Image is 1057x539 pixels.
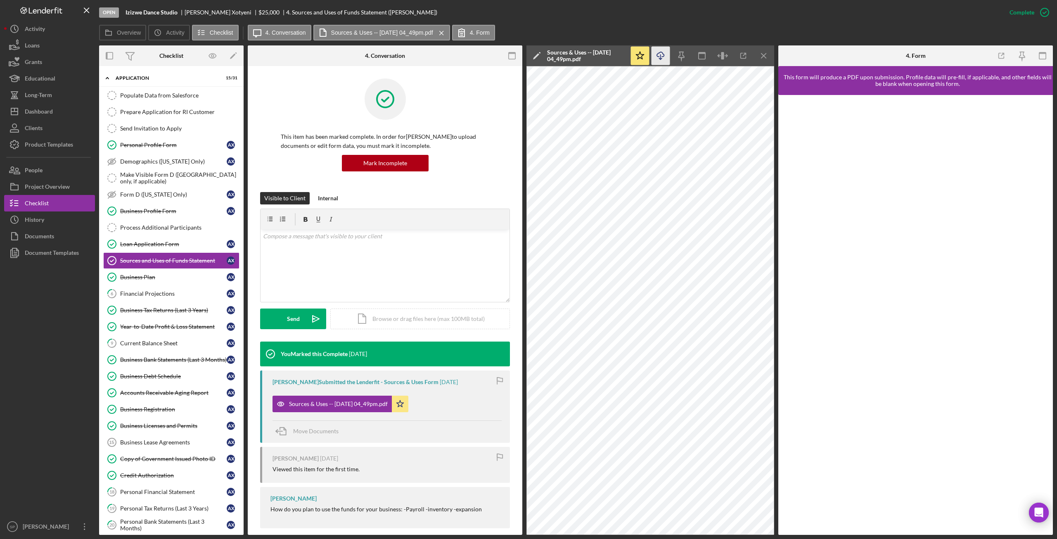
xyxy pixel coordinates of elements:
[273,396,408,412] button: Sources & Uses -- [DATE] 04_49pm.pdf
[210,29,233,36] label: Checklist
[109,440,114,445] tspan: 15
[103,401,239,418] a: Business RegistrationAX
[99,25,146,40] button: Overview
[281,132,489,151] p: This item has been marked complete. In order for [PERSON_NAME] to upload documents or edit form d...
[273,455,319,462] div: [PERSON_NAME]
[363,155,407,171] div: Mark Incomplete
[103,170,239,186] a: Make Visible Form D ([GEOGRAPHIC_DATA] only, if applicable)
[103,368,239,385] a: Business Debt ScheduleAX
[166,29,184,36] label: Activity
[103,500,239,517] a: 19Personal Tax Returns (Last 3 Years)AX
[227,339,235,347] div: A X
[227,471,235,480] div: A X
[109,489,114,494] tspan: 18
[227,438,235,446] div: A X
[120,171,239,185] div: Make Visible Form D ([GEOGRAPHIC_DATA] only, if applicable)
[227,488,235,496] div: A X
[185,9,258,16] div: [PERSON_NAME] Xotyeni
[120,373,227,380] div: Business Debt Schedule
[314,192,342,204] button: Internal
[260,309,326,329] button: Send
[120,439,227,446] div: Business Lease Agreements
[120,505,227,512] div: Personal Tax Returns (Last 3 Years)
[148,25,190,40] button: Activity
[547,49,626,62] div: Sources & Uses -- [DATE] 04_49pm.pdf
[116,76,217,81] div: Application
[289,401,388,407] div: Sources & Uses -- [DATE] 04_49pm.pdf
[227,405,235,413] div: A X
[349,351,367,357] time: 2025-08-13 17:59
[227,240,235,248] div: A X
[227,356,235,364] div: A X
[103,484,239,500] a: 18Personal Financial StatementAX
[227,141,235,149] div: A X
[270,506,482,513] div: How do you plan to use the funds for your business: -Payroll -inventory -expansion
[331,29,433,36] label: Sources & Uses -- [DATE] 04_49pm.pdf
[265,29,306,36] label: 4. Conversation
[120,241,227,247] div: Loan Application Form
[192,25,239,40] button: Checklist
[227,190,235,199] div: A X
[120,423,227,429] div: Business Licenses and Permits
[1029,503,1049,522] div: Open Intercom Messenger
[906,52,926,59] div: 4. Form
[120,472,227,479] div: Credit Authorization
[103,137,239,153] a: Personal Profile FormAX
[120,191,227,198] div: Form D ([US_STATE] Only)
[227,504,235,513] div: A X
[1001,4,1053,21] button: Complete
[260,192,310,204] button: Visible to Client
[120,406,227,413] div: Business Registration
[103,418,239,434] a: Business Licenses and PermitsAX
[120,274,227,280] div: Business Plan
[787,103,1045,527] iframe: Lenderfit form
[227,290,235,298] div: A X
[120,356,227,363] div: Business Bank Statements (Last 3 Months)
[103,285,239,302] a: 6Financial ProjectionsAX
[99,7,119,18] div: Open
[120,456,227,462] div: Copy of Government Issued Photo ID
[782,74,1053,87] div: This form will produce a PDF upon submission. Profile data will pre-fill, if applicable, and othe...
[440,379,458,385] time: 2025-07-20 20:50
[103,318,239,335] a: Year-to-Date Profit & Loss StatementAX
[103,87,239,104] a: Populate Data from Salesforce
[10,525,15,529] text: SP
[270,495,317,502] div: [PERSON_NAME]
[103,467,239,484] a: Credit AuthorizationAX
[103,351,239,368] a: Business Bank Statements (Last 3 Months)AX
[120,489,227,495] div: Personal Financial Statement
[313,25,450,40] button: Sources & Uses -- [DATE] 04_49pm.pdf
[452,25,495,40] button: 4. Form
[103,120,239,137] a: Send Invitation to Apply
[120,340,227,347] div: Current Balance Sheet
[258,9,280,16] span: $25,000
[103,385,239,401] a: Accounts Receivable Aging ReportAX
[103,236,239,252] a: Loan Application FormAX
[103,153,239,170] a: Demographics ([US_STATE] Only)AX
